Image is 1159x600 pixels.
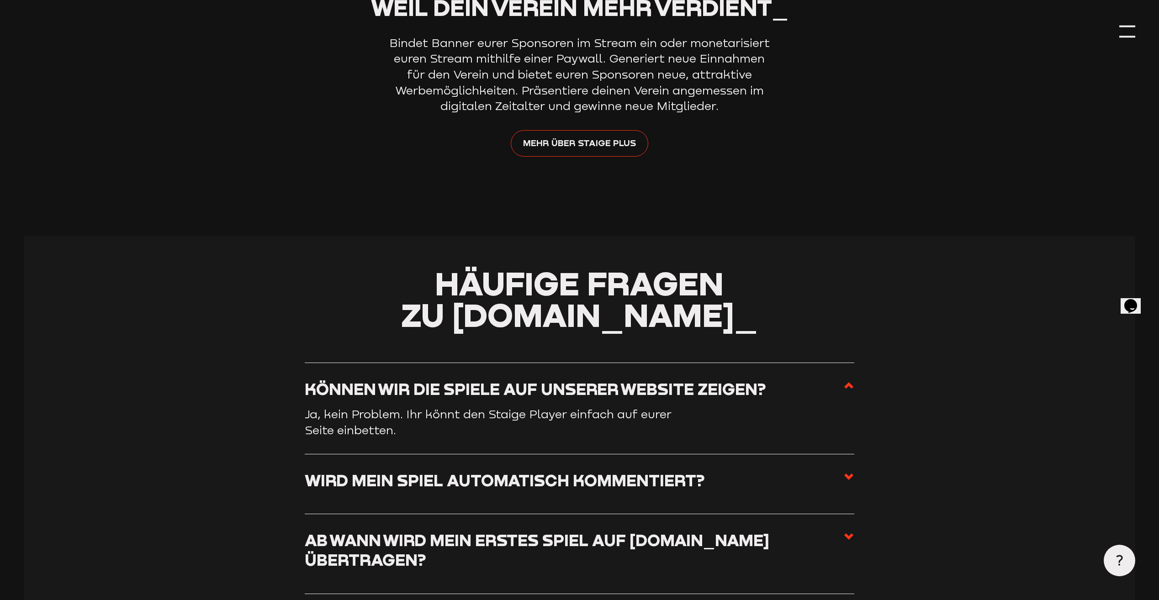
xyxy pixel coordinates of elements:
[523,136,636,149] span: Mehr über Staige Plus
[511,130,648,157] a: Mehr über Staige Plus
[1121,286,1150,314] iframe: chat widget
[385,35,773,114] p: Bindet Banner eurer Sponsoren im Stream ein oder monetarisiert euren Stream mithilfe einer Paywal...
[435,263,724,303] span: Häufige Fragen
[305,406,693,438] p: Ja, kein Problem. Ihr könnt den Staige Player einfach auf eurer Seite einbetten.
[305,530,843,570] h3: Ab wann wird mein erstes Spiel auf [DOMAIN_NAME] übertragen?
[401,295,757,334] span: zu [DOMAIN_NAME]_
[305,379,766,399] h3: Können wir die Spiele auf unserer Website zeigen?
[305,470,705,490] h3: Wird mein Spiel automatisch kommentiert?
